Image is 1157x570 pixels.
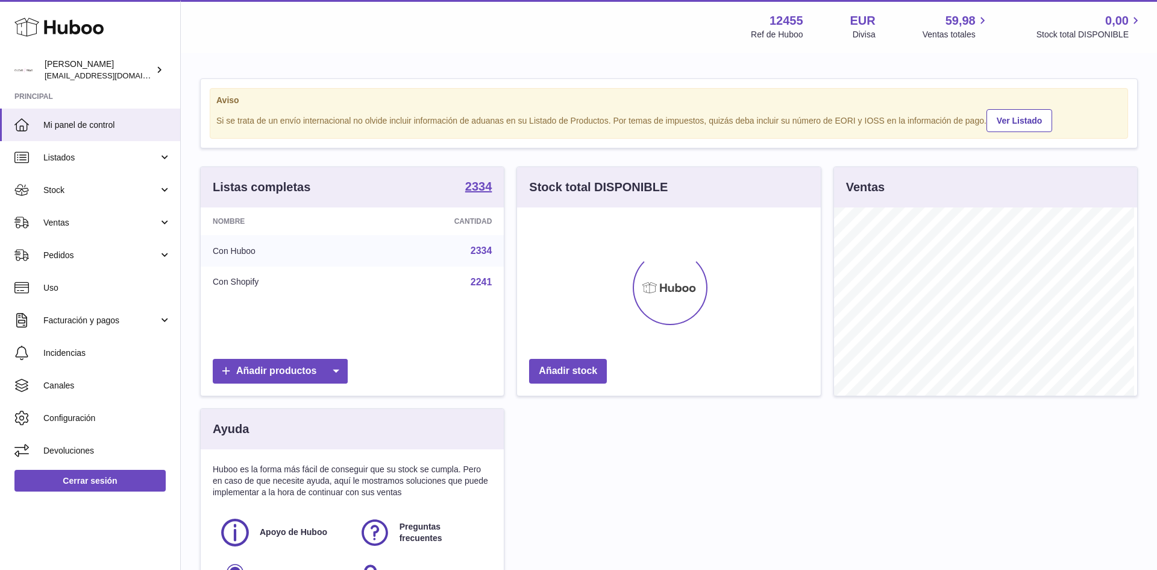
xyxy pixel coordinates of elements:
a: Preguntas frecuentes [359,516,486,549]
img: pedidos@glowrias.com [14,61,33,79]
h3: Ayuda [213,421,249,437]
div: Si se trata de un envío internacional no olvide incluir información de aduanas en su Listado de P... [216,107,1121,132]
div: [PERSON_NAME] [45,59,153,81]
a: Añadir productos [213,359,348,384]
h3: Listas completas [213,179,310,195]
span: Uso [43,282,171,294]
a: 59,98 Ventas totales [923,13,989,40]
span: Mi panel de control [43,119,171,131]
div: Divisa [853,29,876,40]
a: Ver Listado [986,109,1052,132]
span: Canales [43,380,171,391]
td: Con Huboo [201,235,362,267]
span: Ventas [43,217,158,229]
span: Preguntas frecuentes [400,521,485,544]
strong: EUR [850,13,876,29]
span: 0,00 [1105,13,1129,29]
span: Devoluciones [43,445,171,457]
strong: 12455 [770,13,803,29]
th: Cantidad [362,207,504,235]
a: 2241 [471,277,492,287]
strong: 2334 [465,180,492,192]
span: Stock total DISPONIBLE [1036,29,1143,40]
span: Apoyo de Huboo [260,527,327,538]
span: Configuración [43,413,171,424]
span: Ventas totales [923,29,989,40]
div: Ref de Huboo [751,29,803,40]
a: Cerrar sesión [14,470,166,492]
span: Stock [43,185,158,196]
span: Listados [43,152,158,163]
h3: Stock total DISPONIBLE [529,179,668,195]
a: Añadir stock [529,359,607,384]
span: [EMAIL_ADDRESS][DOMAIN_NAME] [45,71,177,80]
span: 59,98 [945,13,976,29]
td: Con Shopify [201,267,362,298]
span: Incidencias [43,347,171,359]
a: 2334 [465,180,492,195]
a: Apoyo de Huboo [219,516,346,549]
th: Nombre [201,207,362,235]
a: 0,00 Stock total DISPONIBLE [1036,13,1143,40]
span: Facturación y pagos [43,315,158,326]
h3: Ventas [846,179,885,195]
span: Pedidos [43,250,158,261]
a: 2334 [471,245,492,256]
p: Huboo es la forma más fácil de conseguir que su stock se cumpla. Pero en caso de que necesite ayu... [213,464,492,498]
strong: Aviso [216,95,1121,106]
